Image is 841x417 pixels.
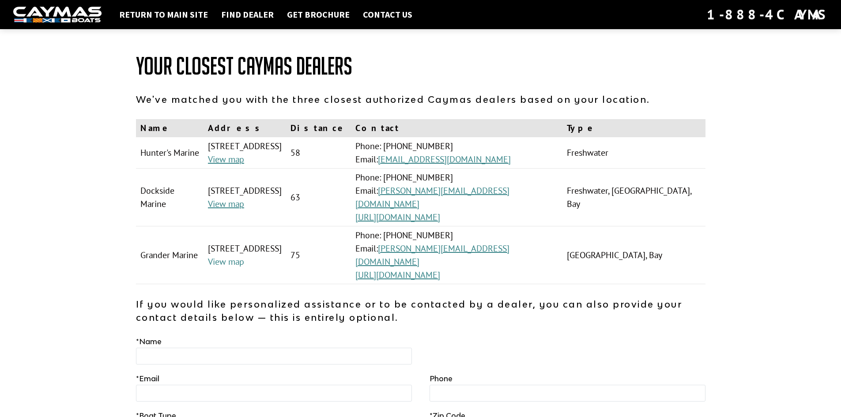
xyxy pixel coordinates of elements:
[204,169,286,226] td: [STREET_ADDRESS]
[136,93,705,106] p: We've matched you with the three closest authorized Caymas dealers based on your location.
[562,226,705,284] td: [GEOGRAPHIC_DATA], Bay
[286,119,351,137] th: Distance
[355,211,440,223] a: [URL][DOMAIN_NAME]
[204,226,286,284] td: [STREET_ADDRESS]
[136,53,705,79] h1: Your Closest Caymas Dealers
[136,137,204,169] td: Hunter's Marine
[136,119,204,137] th: Name
[136,226,204,284] td: Grander Marine
[115,9,212,20] a: Return to main site
[283,9,354,20] a: Get Brochure
[562,119,705,137] th: Type
[351,169,562,226] td: Phone: [PHONE_NUMBER] Email:
[204,137,286,169] td: [STREET_ADDRESS]
[378,154,511,165] a: [EMAIL_ADDRESS][DOMAIN_NAME]
[286,169,351,226] td: 63
[208,154,244,165] a: View map
[707,5,828,24] div: 1-888-4CAYMAS
[136,336,162,347] label: Name
[217,9,278,20] a: Find Dealer
[351,119,562,137] th: Contact
[355,269,440,281] a: [URL][DOMAIN_NAME]
[562,137,705,169] td: Freshwater
[136,169,204,226] td: Dockside Marine
[351,137,562,169] td: Phone: [PHONE_NUMBER] Email:
[355,185,509,210] a: [PERSON_NAME][EMAIL_ADDRESS][DOMAIN_NAME]
[286,137,351,169] td: 58
[562,169,705,226] td: Freshwater, [GEOGRAPHIC_DATA], Bay
[208,198,244,210] a: View map
[355,243,509,267] a: [PERSON_NAME][EMAIL_ADDRESS][DOMAIN_NAME]
[136,373,159,384] label: Email
[351,226,562,284] td: Phone: [PHONE_NUMBER] Email:
[286,226,351,284] td: 75
[430,373,453,384] label: Phone
[136,297,705,324] p: If you would like personalized assistance or to be contacted by a dealer, you can also provide yo...
[208,256,244,267] a: View map
[204,119,286,137] th: Address
[13,7,102,23] img: white-logo-c9c8dbefe5ff5ceceb0f0178aa75bf4bb51f6bca0971e226c86eb53dfe498488.png
[358,9,417,20] a: Contact Us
